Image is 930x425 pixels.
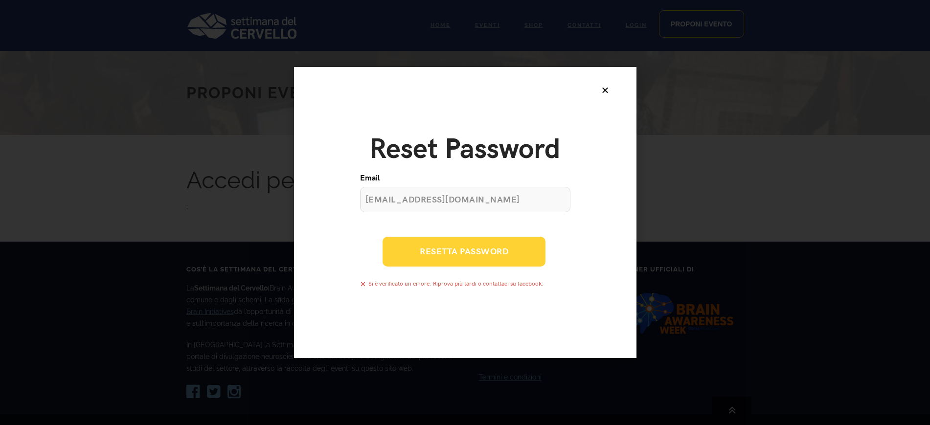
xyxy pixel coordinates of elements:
h2: Reset Password [355,132,575,168]
div: Si è verificato un errore. Riprova più tardi o contattaci su facebook. [360,281,570,287]
button: Resetta Password [383,237,545,267]
label: Email [360,173,570,184]
span: Resetta Password [420,246,508,257]
input: mario.rossi@email.it [360,187,570,212]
